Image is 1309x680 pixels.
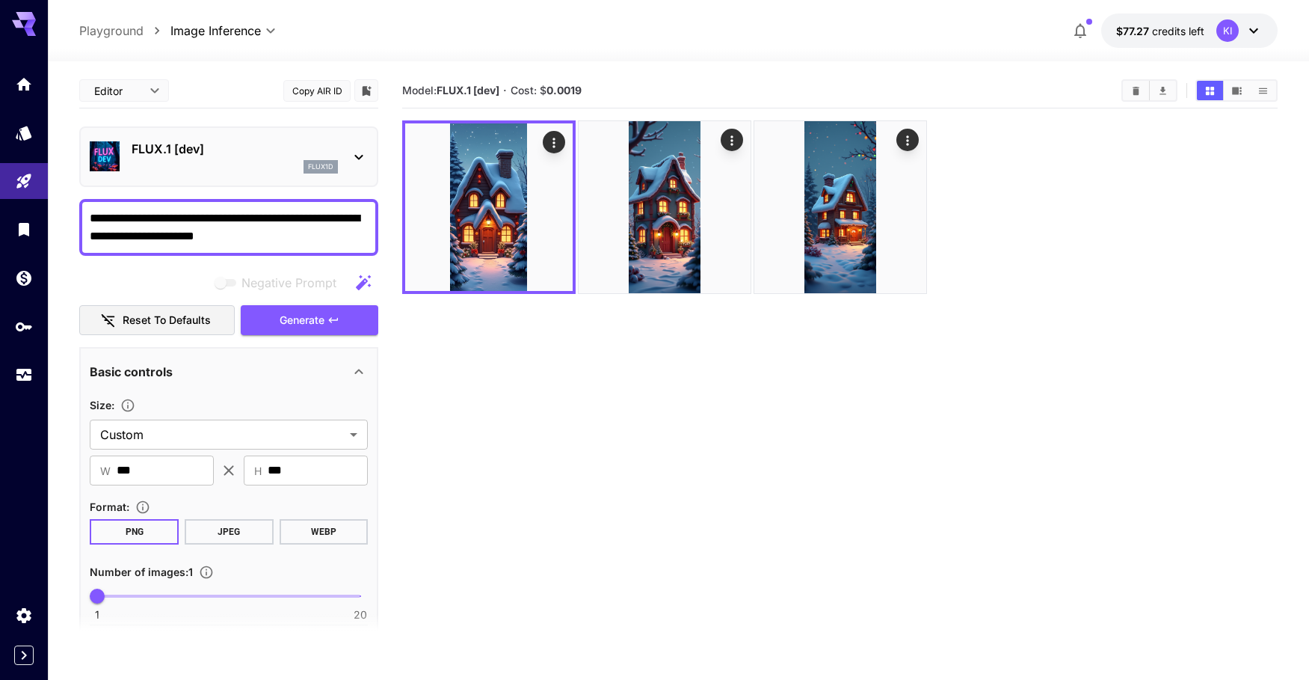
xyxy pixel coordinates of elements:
[1152,25,1204,37] span: credits left
[283,80,351,102] button: Copy AIR ID
[1116,23,1204,39] div: $77.26577
[241,274,336,292] span: Negative Prompt
[241,305,378,336] button: Generate
[79,305,235,336] button: Reset to defaults
[90,363,173,381] p: Basic controls
[1195,79,1278,102] div: Show media in grid viewShow media in video viewShow media in list view
[94,83,141,99] span: Editor
[503,82,507,99] p: ·
[15,317,33,336] div: API Keys
[402,84,499,97] span: Model:
[280,519,369,545] button: WEBP
[90,354,368,390] div: Basic controls
[15,220,33,239] div: Library
[129,500,156,515] button: Choose the file format for the output image.
[193,565,220,580] button: Specify how many images to generate in a single request. Each image generation will be charged se...
[15,75,33,94] div: Home
[15,269,33,287] div: Wallet
[405,123,573,291] img: AAAAAElFTkSuQmCC
[132,140,338,158] p: FLUX.1 [dev]
[212,273,348,292] span: Negative prompts are not compatible with the selected model.
[1250,81,1276,100] button: Show media in list view
[1121,79,1177,102] div: Clear AllDownload All
[15,119,33,138] div: Models
[1150,81,1176,100] button: Download All
[15,606,33,625] div: Settings
[100,462,111,480] span: W
[1216,19,1239,42] div: KI
[896,129,918,151] div: Actions
[1116,25,1152,37] span: $77.27
[170,22,261,40] span: Image Inference
[90,134,368,180] div: FLUX.1 [dev]flux1d
[79,22,144,40] a: Playground
[1101,13,1278,48] button: $77.26577KI
[15,366,33,385] div: Usage
[185,519,274,545] button: JPEG
[79,22,170,40] nav: breadcrumb
[15,172,33,191] div: Playground
[511,84,582,97] span: Cost: $
[543,131,565,153] div: Actions
[360,82,373,99] button: Add to library
[579,121,751,293] img: 5fl7aHuXeS1nYAAAAASUVORK5CYII=
[90,519,179,545] button: PNG
[90,399,114,411] span: Size :
[1123,81,1149,100] button: Clear All
[354,607,367,622] span: 20
[437,84,499,97] b: FLUX.1 [dev]
[1224,81,1250,100] button: Show media in video view
[90,500,129,513] span: Format :
[114,398,141,413] button: Adjust the dimensions of the generated image by specifying its width and height in pixels, or sel...
[546,84,582,97] b: 0.0019
[721,129,743,151] div: Actions
[100,426,344,444] span: Custom
[14,646,34,665] button: Expand sidebar
[90,566,193,578] span: Number of images : 1
[280,311,324,330] span: Generate
[254,462,262,480] span: H
[1197,81,1223,100] button: Show media in grid view
[754,121,926,293] img: 4v6sB+nE4vSt6AAAAAElFTkSuQmCC
[308,162,333,172] p: flux1d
